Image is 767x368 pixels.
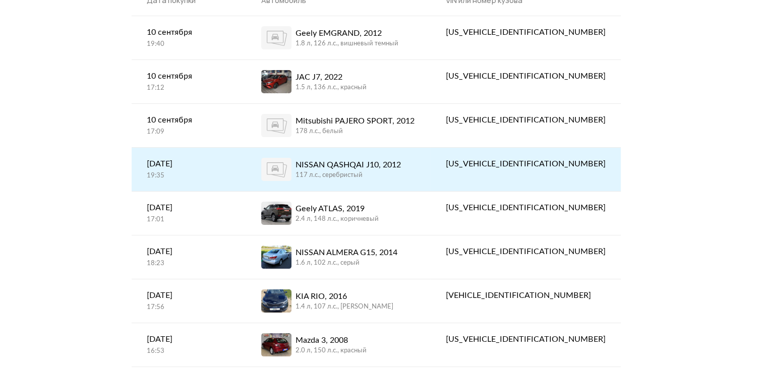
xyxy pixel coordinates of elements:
div: 16:53 [147,347,231,356]
div: 19:40 [147,40,231,49]
a: JAC J7, 20221.5 л, 136 л.c., красный [246,60,431,103]
div: [US_VEHICLE_IDENTIFICATION_NUMBER] [445,333,605,345]
a: 10 сентября17:12 [132,60,246,103]
a: NISSAN QASHQAI J10, 2012117 л.c., серебристый [246,148,431,191]
div: 1.8 л, 126 л.c., вишневый темный [296,39,398,48]
a: [US_VEHICLE_IDENTIFICATION_NUMBER] [430,148,620,180]
a: [DATE]17:01 [132,192,246,234]
div: NISSAN ALMERA G15, 2014 [296,247,397,259]
div: Mazda 3, 2008 [296,334,367,346]
a: [DATE]18:23 [132,235,246,278]
div: [US_VEHICLE_IDENTIFICATION_NUMBER] [445,246,605,258]
div: NISSAN QASHQAI J10, 2012 [296,159,401,171]
div: [DATE] [147,246,231,258]
div: [US_VEHICLE_IDENTIFICATION_NUMBER] [445,114,605,126]
div: [US_VEHICLE_IDENTIFICATION_NUMBER] [445,202,605,214]
div: Geely EMGRAND, 2012 [296,27,398,39]
a: KIA RIO, 20161.4 л, 107 л.c., [PERSON_NAME] [246,279,431,323]
div: 10 сентября [147,114,231,126]
div: [US_VEHICLE_IDENTIFICATION_NUMBER] [445,158,605,170]
a: [US_VEHICLE_IDENTIFICATION_NUMBER] [430,16,620,48]
div: Geely ATLAS, 2019 [296,203,379,215]
div: [VEHICLE_IDENTIFICATION_NUMBER] [445,289,605,301]
a: NISSAN ALMERA G15, 20141.6 л, 102 л.c., серый [246,235,431,279]
div: 2.4 л, 148 л.c., коричневый [296,215,379,224]
div: 1.5 л, 136 л.c., красный [296,83,367,92]
div: Mitsubishi PAJERO SPORT, 2012 [296,115,415,127]
a: Geely ATLAS, 20192.4 л, 148 л.c., коричневый [246,192,431,235]
a: [US_VEHICLE_IDENTIFICATION_NUMBER] [430,323,620,355]
div: 17:12 [147,84,231,93]
a: [DATE]17:56 [132,279,246,322]
a: [VEHICLE_IDENTIFICATION_NUMBER] [430,279,620,312]
div: [DATE] [147,158,231,170]
div: 10 сентября [147,26,231,38]
a: [DATE]19:35 [132,148,246,191]
a: 10 сентября17:09 [132,104,246,147]
div: 19:35 [147,171,231,180]
a: [US_VEHICLE_IDENTIFICATION_NUMBER] [430,104,620,136]
div: [US_VEHICLE_IDENTIFICATION_NUMBER] [445,70,605,82]
a: [US_VEHICLE_IDENTIFICATION_NUMBER] [430,235,620,268]
div: JAC J7, 2022 [296,71,367,83]
a: [US_VEHICLE_IDENTIFICATION_NUMBER] [430,60,620,92]
a: 10 сентября19:40 [132,16,246,59]
div: [DATE] [147,289,231,301]
div: [US_VEHICLE_IDENTIFICATION_NUMBER] [445,26,605,38]
div: 2.0 л, 150 л.c., красный [296,346,367,355]
a: [US_VEHICLE_IDENTIFICATION_NUMBER] [430,192,620,224]
div: 1.6 л, 102 л.c., серый [296,259,397,268]
div: 178 л.c., белый [296,127,415,136]
div: [DATE] [147,202,231,214]
a: [DATE]16:53 [132,323,246,366]
div: [DATE] [147,333,231,345]
a: Geely EMGRAND, 20121.8 л, 126 л.c., вишневый темный [246,16,431,59]
a: Mitsubishi PAJERO SPORT, 2012178 л.c., белый [246,104,431,147]
div: 18:23 [147,259,231,268]
div: 10 сентября [147,70,231,82]
div: 17:56 [147,303,231,312]
div: 17:01 [147,215,231,224]
div: 17:09 [147,128,231,137]
div: 1.4 л, 107 л.c., [PERSON_NAME] [296,302,393,312]
div: 117 л.c., серебристый [296,171,401,180]
div: KIA RIO, 2016 [296,290,393,302]
a: Mazda 3, 20082.0 л, 150 л.c., красный [246,323,431,366]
